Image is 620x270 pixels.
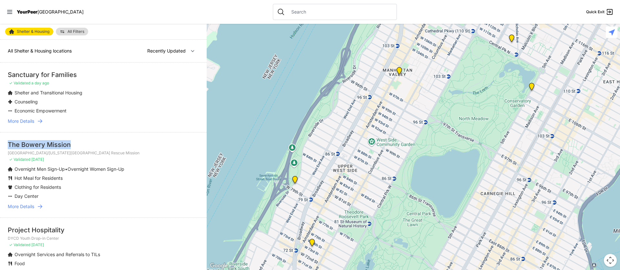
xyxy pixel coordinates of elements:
[15,166,65,172] span: Overnight Men Sign-Up
[8,118,199,124] a: More Details
[15,184,61,190] span: Clothing for Residents
[5,28,53,35] a: Shelter & Housing
[15,108,67,113] span: Economic Empowerment
[8,140,199,149] div: The Bowery Mission
[17,30,49,34] span: Shelter & Housing
[56,28,88,35] a: All Filters
[8,48,72,53] span: All Shelter & Housing locations
[508,34,516,45] div: 820 MRT Residential Chemical Dependence Treatment Program
[8,70,199,79] div: Sanctuary for Families
[586,9,604,14] span: Quick Exit
[208,262,230,270] a: Open this area in Google Maps (opens a new window)
[9,242,30,247] span: ✓ Validated
[586,8,614,16] a: Quick Exit
[31,157,44,162] span: [DATE]
[17,10,84,14] a: YourPeer[GEOGRAPHIC_DATA]
[8,236,199,241] p: DYCD Youth Drop-in Center
[67,30,84,34] span: All Filters
[15,99,38,104] span: Counseling
[15,175,63,181] span: Hot Meal for Residents
[308,239,316,249] div: Hamilton Senior Center
[17,9,37,14] span: YourPeer
[8,203,34,210] span: More Details
[31,242,44,247] span: [DATE]
[15,90,82,95] span: Shelter and Transitional Housing
[15,252,100,257] span: Overnight Services and Referrals to TILs
[287,9,393,15] input: Search
[31,81,49,85] span: a day ago
[67,166,124,172] span: Overnight Women Sign-Up
[604,254,617,267] button: Map camera controls
[395,67,403,77] div: Trinity Lutheran Church
[37,9,84,14] span: [GEOGRAPHIC_DATA]
[8,226,199,235] div: Project Hospitality
[291,176,299,186] div: Administrative Office, No Walk-Ins
[15,193,38,199] span: Day Center
[8,150,199,156] p: [GEOGRAPHIC_DATA]/[US_STATE][GEOGRAPHIC_DATA] Rescue Mission
[15,261,25,266] span: Food
[9,81,30,85] span: ✓ Validated
[65,166,67,172] span: •
[8,203,199,210] a: More Details
[208,262,230,270] img: Google
[8,118,34,124] span: More Details
[9,157,30,162] span: ✓ Validated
